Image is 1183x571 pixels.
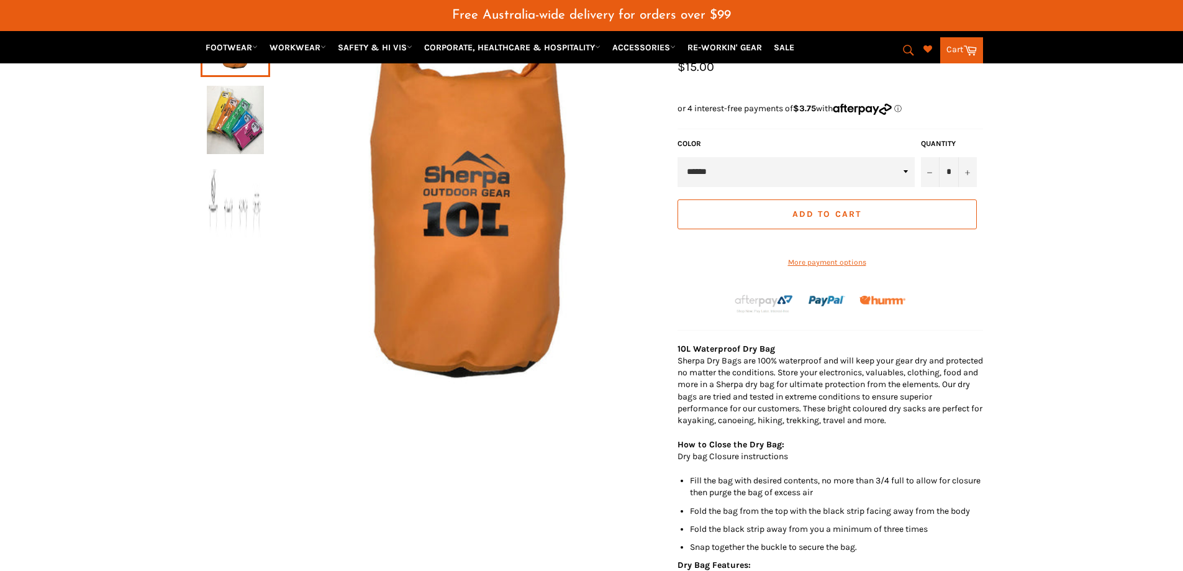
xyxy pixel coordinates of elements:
a: CORPORATE, HEALTHCARE & HOSPITALITY [419,36,605,58]
a: FOOTWEAR [201,36,263,58]
button: Add to Cart [678,199,977,229]
label: Quantity [921,139,977,149]
a: SALE [769,36,799,58]
span: Free Australia-wide delivery for orders over $99 [452,9,731,22]
button: Reduce item quantity by one [921,157,940,187]
img: Afterpay-Logo-on-dark-bg_large.png [733,293,794,314]
strong: Dry Bag Features: [678,560,751,570]
img: SHERPA 10L Waterproof Dry Bag (DB10O) - Workin' Gear [207,86,264,154]
a: Cart [940,37,983,63]
img: paypal.png [809,283,845,319]
a: RE-WORKIN' GEAR [682,36,767,58]
a: WORKWEAR [265,36,331,58]
strong: How to Close the Dry Bag: [678,439,784,450]
p: Sherpa Dry Bags are 100% waterproof and will keep your gear dry and protected no matter the condi... [678,343,983,463]
strong: 10L Waterproof Dry Bag [678,344,775,354]
a: More payment options [678,257,977,268]
img: Humm_core_logo_RGB-01_300x60px_small_195d8312-4386-4de7-b182-0ef9b6303a37.png [859,296,905,305]
button: Increase item quantity by one [958,157,977,187]
span: $15.00 [678,60,714,74]
a: SAFETY & HI VIS [333,36,417,58]
label: Color [678,139,915,149]
span: Add to Cart [792,209,861,219]
li: Fold the bag from the top with the black strip facing away from the body [690,505,983,517]
a: ACCESSORIES [607,36,681,58]
img: SHERPA 10L Waterproof Dry Bag (DB10O) - Workin' Gear [207,169,264,237]
li: Snap together the buckle to secure the bag. [690,541,983,553]
li: Fill the bag with desired contents, no more than 3/4 full to allow for closure then purge the bag... [690,475,983,499]
li: Fold the black strip away from you a minimum of three times [690,523,983,535]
